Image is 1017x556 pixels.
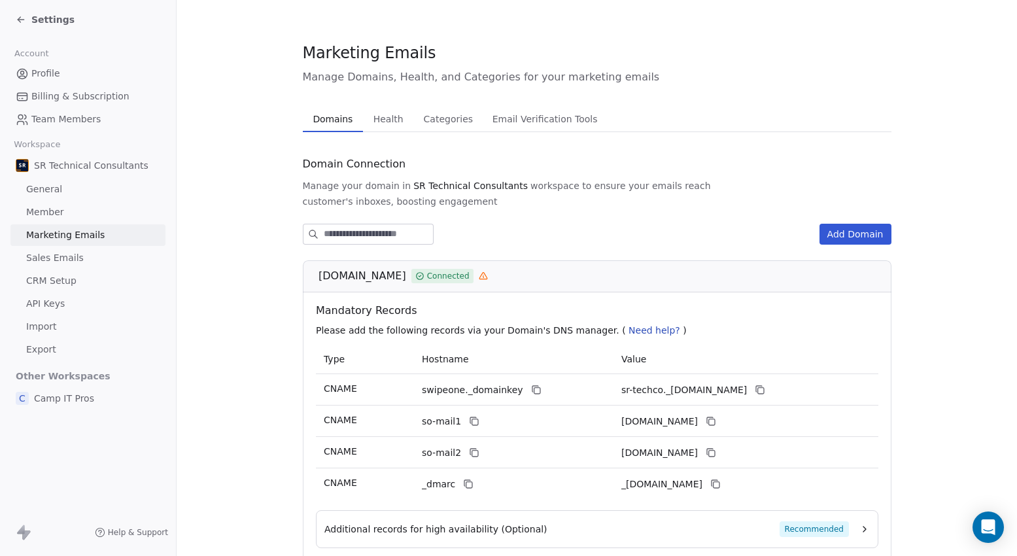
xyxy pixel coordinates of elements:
[26,343,56,356] span: Export
[10,316,165,338] a: Import
[324,521,870,537] button: Additional records for high availability (Optional)Recommended
[324,383,357,394] span: CNAME
[307,110,358,128] span: Domains
[422,446,461,460] span: so-mail2
[16,13,75,26] a: Settings
[426,270,469,282] span: Connected
[26,297,65,311] span: API Keys
[9,44,54,63] span: Account
[324,446,357,457] span: CNAME
[26,228,105,242] span: Marketing Emails
[26,251,84,265] span: Sales Emails
[10,86,165,107] a: Billing & Subscription
[31,113,101,126] span: Team Members
[10,179,165,200] a: General
[16,392,29,405] span: C
[422,478,455,491] span: _dmarc
[621,383,747,397] span: sr-techco._domainkey.swipeone.email
[95,527,168,538] a: Help & Support
[530,179,711,192] span: workspace to ensure your emails reach
[10,109,165,130] a: Team Members
[368,110,409,128] span: Health
[422,354,469,364] span: Hostname
[303,156,406,172] span: Domain Connection
[26,182,62,196] span: General
[819,224,891,245] button: Add Domain
[629,325,680,336] span: Need help?
[621,478,702,491] span: _dmarc.swipeone.email
[9,135,66,154] span: Workspace
[10,63,165,84] a: Profile
[487,110,603,128] span: Email Verification Tools
[26,274,77,288] span: CRM Setup
[779,521,848,537] span: Recommended
[31,13,75,26] span: Settings
[422,383,523,397] span: swipeone._domainkey
[34,392,94,405] span: Camp IT Pros
[10,270,165,292] a: CRM Setup
[108,527,168,538] span: Help & Support
[621,446,698,460] span: sr-techco2.swipeone.email
[303,43,436,63] span: Marketing Emails
[419,110,478,128] span: Categories
[10,293,165,315] a: API Keys
[303,195,498,208] span: customer's inboxes, boosting engagement
[324,478,357,488] span: CNAME
[621,415,698,428] span: sr-techco1.swipeone.email
[10,201,165,223] a: Member
[26,320,56,334] span: Import
[10,247,165,269] a: Sales Emails
[324,415,357,425] span: CNAME
[26,205,64,219] span: Member
[31,90,129,103] span: Billing & Subscription
[324,353,406,366] p: Type
[34,159,148,172] span: SR Technical Consultants
[31,67,60,80] span: Profile
[10,339,165,360] a: Export
[324,523,547,536] span: Additional records for high availability (Optional)
[10,366,116,387] span: Other Workspaces
[621,354,646,364] span: Value
[316,303,884,319] span: Mandatory Records
[10,224,165,246] a: Marketing Emails
[319,268,406,284] span: [DOMAIN_NAME]
[303,69,891,85] span: Manage Domains, Health, and Categories for your marketing emails
[16,159,29,172] img: SR%20Tech%20Consultants%20icon%2080x80.png
[973,512,1004,543] div: Open Intercom Messenger
[422,415,461,428] span: so-mail1
[413,179,528,192] span: SR Technical Consultants
[303,179,411,192] span: Manage your domain in
[316,324,884,337] p: Please add the following records via your Domain's DNS manager. ( )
